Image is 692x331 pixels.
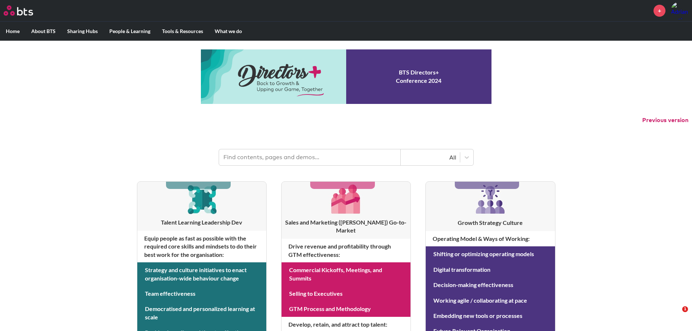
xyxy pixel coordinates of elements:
h4: Operating Model & Ways of Working : [426,231,555,246]
img: BTS Logo [4,5,33,16]
h4: Drive revenue and profitability through GTM effectiveness : [282,239,410,262]
img: Adrian Rentsch [671,2,688,19]
label: What we do [209,22,248,41]
a: Conference 2024 [201,49,491,104]
h3: Growth Strategy Culture [426,219,555,227]
a: Profile [671,2,688,19]
label: Tools & Resources [156,22,209,41]
div: All [404,153,456,161]
button: Previous version [642,116,688,124]
label: Sharing Hubs [61,22,104,41]
h3: Sales and Marketing ([PERSON_NAME]) Go-to-Market [282,218,410,235]
a: Go home [4,5,46,16]
span: 1 [682,306,688,312]
img: [object Object] [185,182,219,216]
input: Find contents, pages and demos... [219,149,401,165]
img: [object Object] [329,182,363,216]
img: [object Object] [473,182,508,217]
label: About BTS [25,22,61,41]
h4: Equip people as fast as possible with the required core skills and mindsets to do their best work... [137,231,266,262]
label: People & Learning [104,22,156,41]
a: + [653,5,665,17]
iframe: Intercom live chat [667,306,685,324]
h3: Talent Learning Leadership Dev [137,218,266,226]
